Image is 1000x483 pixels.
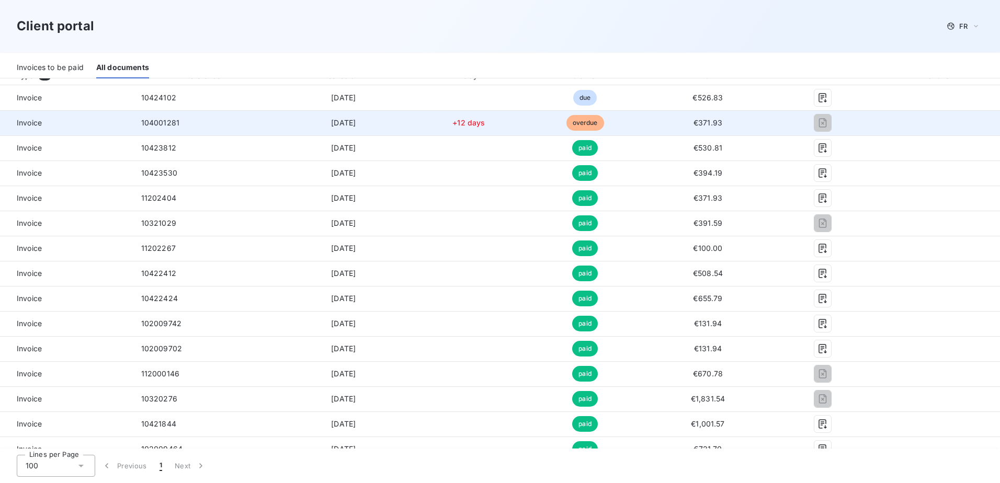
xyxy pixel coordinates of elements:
[331,344,356,353] span: [DATE]
[141,218,176,227] span: 10321029
[692,93,723,102] span: €526.83
[331,168,356,177] span: [DATE]
[141,93,176,102] span: 10424102
[572,441,598,457] span: paid
[572,190,598,206] span: paid
[693,269,723,278] span: €508.54
[694,344,722,353] span: €131.94
[141,394,177,403] span: 10320276
[141,118,179,127] span: 104001281
[572,366,598,382] span: paid
[694,143,722,152] span: €530.81
[693,369,723,378] span: €670.78
[331,218,356,227] span: [DATE]
[95,455,153,477] button: Previous
[331,294,356,303] span: [DATE]
[572,140,598,156] span: paid
[141,369,179,378] span: 112000146
[26,461,38,471] span: 100
[572,266,598,281] span: paid
[691,419,724,428] span: €1,001.57
[8,243,124,254] span: Invoice
[331,319,356,328] span: [DATE]
[141,319,181,328] span: 102009742
[8,394,124,404] span: Invoice
[452,118,485,127] span: +12 days
[160,461,162,471] span: 1
[331,93,356,102] span: [DATE]
[694,168,722,177] span: €394.19
[694,218,722,227] span: €391.59
[694,444,722,453] span: €721.70
[331,143,356,152] span: [DATE]
[8,168,124,178] span: Invoice
[168,455,212,477] button: Next
[141,168,177,177] span: 10423530
[331,394,356,403] span: [DATE]
[331,444,356,453] span: [DATE]
[141,444,183,453] span: 102009464
[572,341,598,356] span: paid
[572,416,598,432] span: paid
[141,244,176,252] span: 11202267
[141,419,176,428] span: 10421844
[8,93,124,103] span: Invoice
[8,343,124,354] span: Invoice
[566,115,604,131] span: overdue
[141,269,176,278] span: 10422412
[141,143,176,152] span: 10423812
[17,56,84,78] div: Invoices to be paid
[959,22,968,30] span: FR
[331,269,356,278] span: [DATE]
[694,118,722,127] span: €371.93
[8,118,124,128] span: Invoice
[573,90,597,106] span: due
[693,294,722,303] span: €655.79
[141,294,178,303] span: 10422424
[572,316,598,331] span: paid
[153,455,168,477] button: 1
[691,394,725,403] span: €1,831.54
[8,444,124,454] span: Invoice
[331,369,356,378] span: [DATE]
[693,244,722,252] span: €100.00
[8,419,124,429] span: Invoice
[8,318,124,329] span: Invoice
[96,56,149,78] div: All documents
[572,291,598,306] span: paid
[572,215,598,231] span: paid
[8,293,124,304] span: Invoice
[8,143,124,153] span: Invoice
[8,218,124,228] span: Invoice
[572,165,598,181] span: paid
[572,391,598,407] span: paid
[141,344,182,353] span: 102009702
[331,193,356,202] span: [DATE]
[8,193,124,203] span: Invoice
[331,419,356,428] span: [DATE]
[694,319,722,328] span: €131.94
[331,244,356,252] span: [DATE]
[141,193,176,202] span: 11202404
[572,240,598,256] span: paid
[694,193,722,202] span: €371.93
[8,268,124,279] span: Invoice
[8,369,124,379] span: Invoice
[17,17,94,36] h3: Client portal
[331,118,356,127] span: [DATE]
